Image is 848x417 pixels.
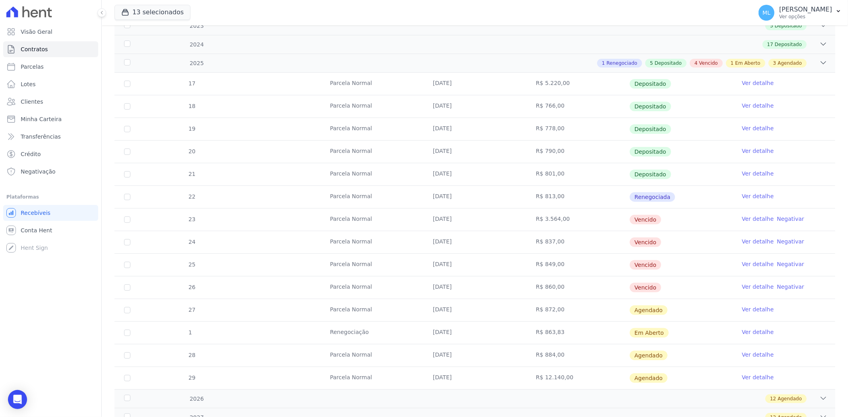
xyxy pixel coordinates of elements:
a: Parcelas [3,59,98,75]
input: default [124,375,130,381]
span: 5 [770,22,773,29]
div: Plataformas [6,192,95,202]
td: R$ 3.564,00 [526,208,629,231]
span: Parcelas [21,63,44,71]
td: Parcela Normal [320,208,423,231]
td: [DATE] [423,208,526,231]
a: Negativar [777,261,804,267]
p: Ver opções [779,14,832,20]
span: Negativação [21,168,56,176]
input: Só é possível selecionar pagamentos em aberto [124,126,130,132]
input: default [124,307,130,313]
a: Ver detalhe [742,215,774,223]
span: 2024 [189,41,204,49]
a: Ver detalhe [742,147,774,155]
span: 21 [188,171,196,177]
a: Ver detalhe [742,79,774,87]
input: Só é possível selecionar pagamentos em aberto [124,194,130,200]
a: Recebíveis [3,205,98,221]
a: Contratos [3,41,98,57]
span: Vencido [699,60,718,67]
td: Parcela Normal [320,163,423,185]
span: Em Aberto [735,60,760,67]
td: Parcela Normal [320,141,423,163]
button: ML [PERSON_NAME] Ver opções [752,2,848,24]
span: Renegociado [607,60,637,67]
td: R$ 849,00 [526,254,629,276]
span: Depositado [630,79,671,89]
td: [DATE] [423,186,526,208]
td: R$ 5.220,00 [526,73,629,95]
span: Vencido [630,237,661,247]
a: Visão Geral [3,24,98,40]
td: R$ 813,00 [526,186,629,208]
td: R$ 766,00 [526,95,629,118]
td: Renegociação [320,322,423,344]
td: R$ 872,00 [526,299,629,321]
span: Vencido [630,260,661,270]
input: default [124,239,130,245]
input: default [124,284,130,291]
span: 5 [650,60,653,67]
a: Ver detalhe [742,260,774,268]
span: Agendado [630,305,668,315]
td: R$ 778,00 [526,118,629,140]
div: Open Intercom Messenger [8,390,27,409]
span: 27 [188,307,196,313]
a: Negativar [777,284,804,290]
span: Vencido [630,215,661,224]
span: 26 [188,284,196,290]
span: Minha Carteira [21,115,62,123]
a: Ver detalhe [742,373,774,381]
span: Transferências [21,133,61,141]
td: R$ 884,00 [526,344,629,367]
span: 28 [188,352,196,358]
a: Ver detalhe [742,283,774,291]
a: Ver detalhe [742,328,774,336]
span: 18 [188,103,196,109]
span: 2025 [189,59,204,68]
span: Depositado [630,102,671,111]
p: [PERSON_NAME] [779,6,832,14]
td: [DATE] [423,367,526,389]
span: Depositado [630,124,671,134]
td: [DATE] [423,322,526,344]
span: Conta Hent [21,226,52,234]
span: 1 [731,60,734,67]
span: 2026 [189,395,204,403]
span: Agendado [630,351,668,360]
span: Contratos [21,45,48,53]
span: Crédito [21,150,41,158]
td: Parcela Normal [320,95,423,118]
a: Negativação [3,164,98,180]
td: [DATE] [423,254,526,276]
td: Parcela Normal [320,344,423,367]
td: Parcela Normal [320,367,423,389]
span: 25 [188,261,196,268]
span: 22 [188,193,196,200]
button: 13 selecionados [114,5,190,20]
span: Agendado [630,373,668,383]
span: ML [763,10,770,15]
td: Parcela Normal [320,231,423,253]
a: Ver detalhe [742,305,774,313]
input: Só é possível selecionar pagamentos em aberto [124,103,130,110]
a: Minha Carteira [3,111,98,127]
td: R$ 801,00 [526,163,629,185]
a: Ver detalhe [742,102,774,110]
input: default [124,330,130,336]
td: Parcela Normal [320,73,423,95]
span: 3 [773,60,776,67]
td: [DATE] [423,163,526,185]
a: Ver detalhe [742,351,774,359]
td: Parcela Normal [320,299,423,321]
td: [DATE] [423,95,526,118]
span: Depositado [630,170,671,179]
span: Em Aberto [630,328,669,338]
span: Visão Geral [21,28,52,36]
span: 12 [770,395,776,402]
span: 29 [188,375,196,381]
td: [DATE] [423,141,526,163]
span: 17 [188,80,196,87]
span: Renegociada [630,192,675,202]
